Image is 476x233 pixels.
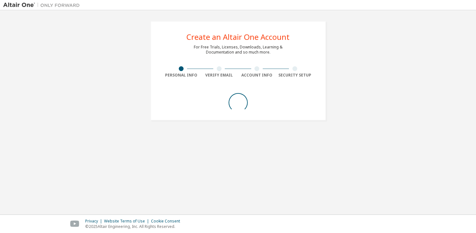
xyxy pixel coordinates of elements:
[151,219,184,224] div: Cookie Consent
[85,224,184,229] p: © 2025 Altair Engineering, Inc. All Rights Reserved.
[162,73,200,78] div: Personal Info
[104,219,151,224] div: Website Terms of Use
[70,221,79,227] img: youtube.svg
[194,45,283,55] div: For Free Trials, Licenses, Downloads, Learning & Documentation and so much more.
[3,2,83,8] img: Altair One
[186,33,290,41] div: Create an Altair One Account
[276,73,314,78] div: Security Setup
[238,73,276,78] div: Account Info
[85,219,104,224] div: Privacy
[200,73,238,78] div: Verify Email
